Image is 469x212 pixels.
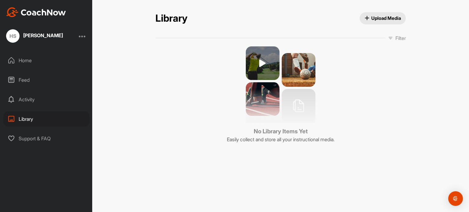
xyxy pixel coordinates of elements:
[23,33,63,38] div: [PERSON_NAME]
[227,136,335,143] p: Easily collect and store all your instructional media.
[365,15,401,21] span: Upload Media
[3,53,89,68] div: Home
[155,13,187,24] h2: Library
[3,131,89,146] div: Support & FAQ
[395,34,406,42] p: Filter
[246,46,315,123] img: no media
[3,92,89,107] div: Activity
[448,191,463,206] div: Open Intercom Messenger
[6,29,20,43] div: HS
[3,111,89,127] div: Library
[6,7,66,17] img: CoachNow
[3,72,89,88] div: Feed
[227,127,335,136] h3: No Library Items Yet
[360,12,406,24] button: Upload Media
